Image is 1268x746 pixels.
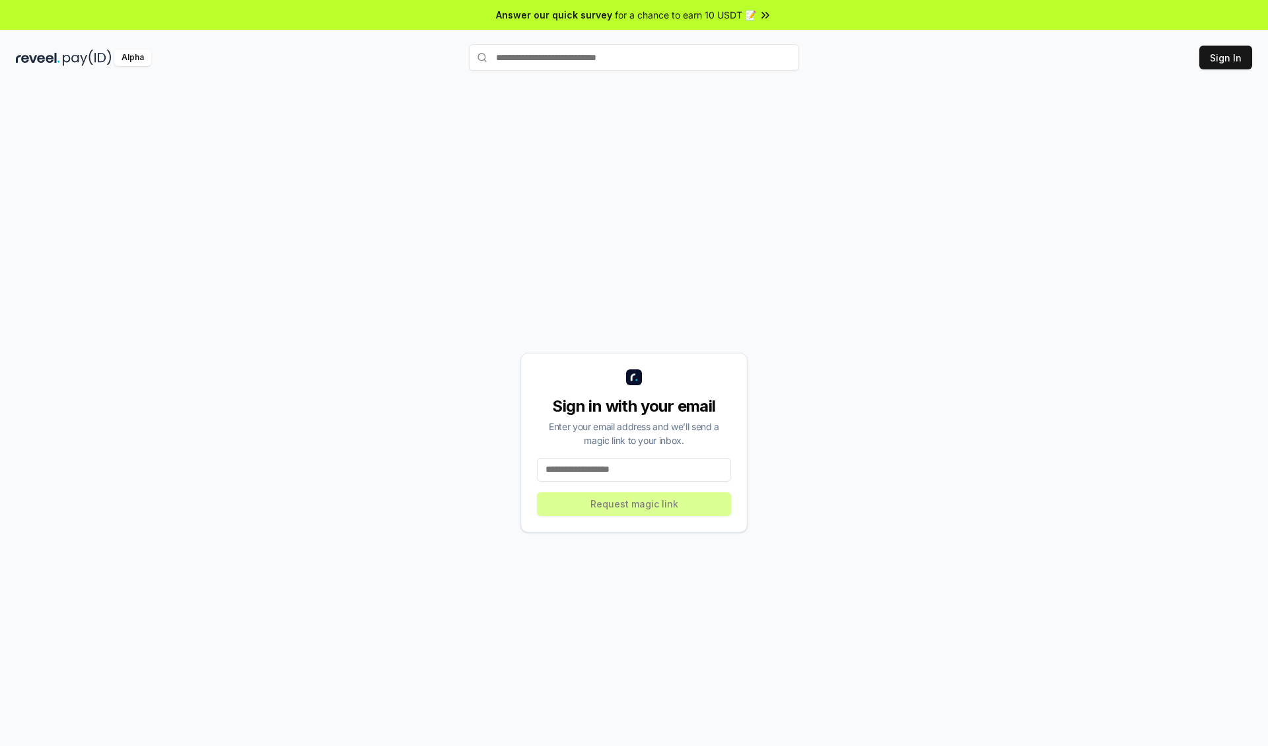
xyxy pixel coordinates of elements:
img: reveel_dark [16,50,60,66]
img: logo_small [626,369,642,385]
span: for a chance to earn 10 USDT 📝 [615,8,756,22]
img: pay_id [63,50,112,66]
button: Sign In [1199,46,1252,69]
span: Answer our quick survey [496,8,612,22]
div: Enter your email address and we’ll send a magic link to your inbox. [537,420,731,447]
div: Sign in with your email [537,396,731,417]
div: Alpha [114,50,151,66]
